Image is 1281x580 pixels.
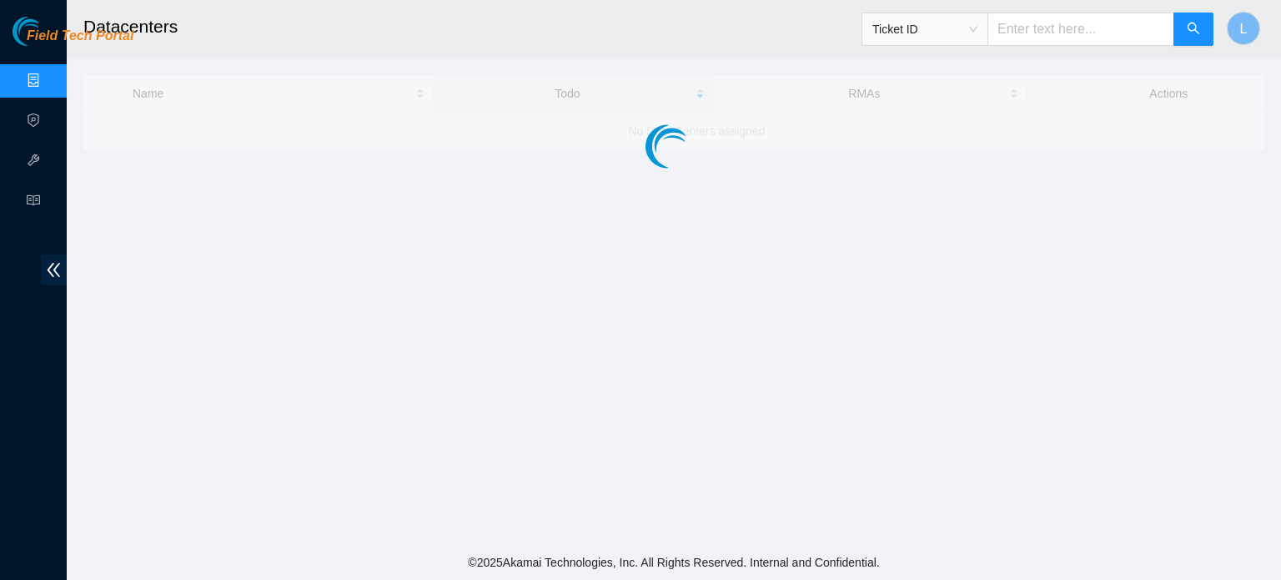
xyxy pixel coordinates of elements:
[1173,13,1213,46] button: search
[27,28,133,44] span: Field Tech Portal
[27,186,40,219] span: read
[872,17,977,42] span: Ticket ID
[13,30,133,52] a: Akamai TechnologiesField Tech Portal
[13,17,84,46] img: Akamai Technologies
[41,255,67,285] span: double-left
[987,13,1174,46] input: Enter text here...
[1227,12,1260,45] button: L
[1187,22,1200,38] span: search
[67,545,1281,580] footer: © 2025 Akamai Technologies, Inc. All Rights Reserved. Internal and Confidential.
[1240,18,1248,39] span: L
